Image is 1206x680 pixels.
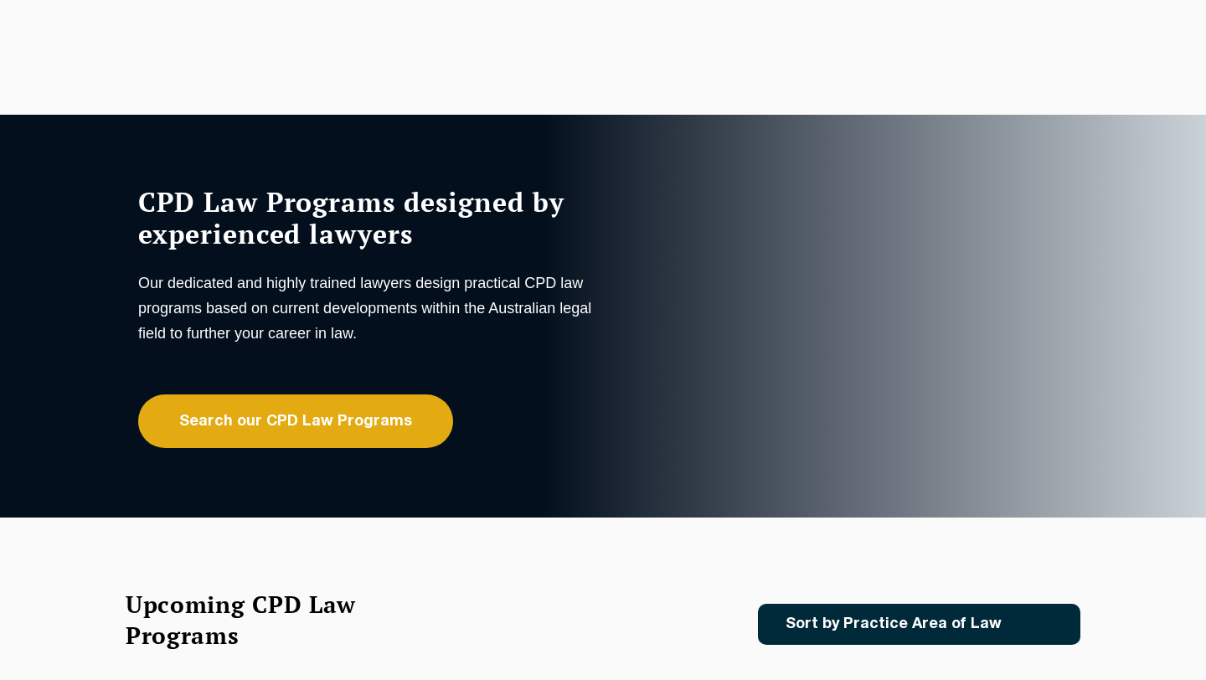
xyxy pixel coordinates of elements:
[138,270,599,346] p: Our dedicated and highly trained lawyers design practical CPD law programs based on current devel...
[758,604,1080,645] a: Sort by Practice Area of Law
[1028,617,1048,631] img: Icon
[138,186,599,250] h1: CPD Law Programs designed by experienced lawyers
[138,394,453,448] a: Search our CPD Law Programs
[126,589,398,651] h2: Upcoming CPD Law Programs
